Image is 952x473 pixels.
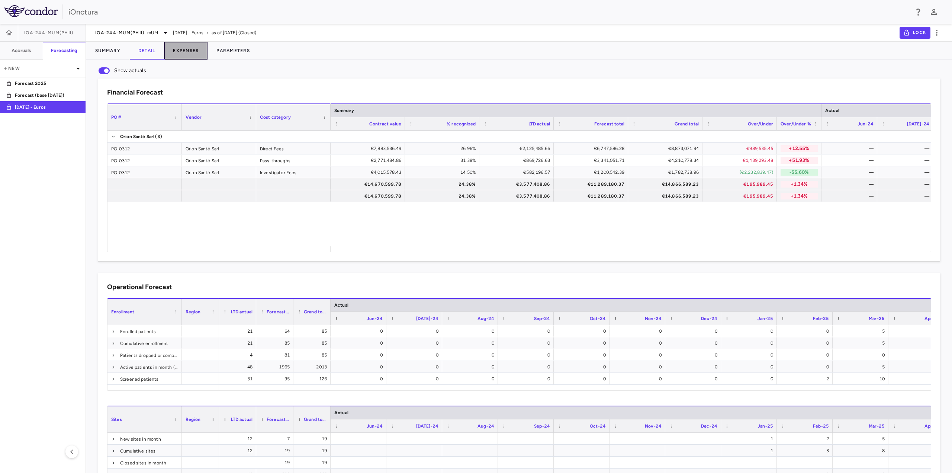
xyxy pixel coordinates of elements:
span: Summary [334,108,354,113]
div: 1965 [263,361,290,373]
div: 0 [784,361,829,373]
div: 0 [337,325,383,337]
span: Jan-25 [758,424,773,429]
span: Grand total [675,121,699,127]
div: 21 [226,325,253,337]
p: +51.93% [781,157,818,164]
span: Mar-25 [869,424,885,429]
div: — [884,143,929,154]
span: Active patients in month (patient months) [120,361,177,373]
div: 0 [337,373,383,385]
div: €195,989.45 [709,190,773,202]
span: Nov-24 [645,316,662,321]
div: 31.38% [412,154,476,166]
span: LTD actual [528,121,550,127]
span: [DATE] - Euros [173,29,203,36]
div: €14,670,599.78 [337,190,401,202]
div: €14,866,589.23 [635,190,699,202]
div: €2,771,484.86 [337,154,401,166]
span: LTD actual [231,417,253,422]
span: Over/Under % [781,121,811,127]
div: €4,210,778.34 [635,154,699,166]
div: 0 [393,373,438,385]
span: [DATE]-24 [416,316,438,321]
div: Investigator Fees [256,166,331,178]
span: Forecasted total [267,309,290,314]
span: Aug-24 [477,424,494,429]
span: Sep-24 [534,316,550,321]
div: Orion Santé Sarl [182,166,256,178]
div: 0 [393,349,438,361]
div: €1,782,738.96 [635,166,699,178]
div: PO-0312 [107,166,182,178]
p: -55.60% [781,169,818,176]
div: 2013 [300,361,327,373]
div: — [884,178,929,190]
span: Vendor [186,115,202,120]
div: 0 [616,325,662,337]
div: 64 [263,325,290,337]
div: — [828,143,874,154]
div: 0 [505,373,550,385]
div: — [884,190,929,202]
div: 14.50% [412,166,476,178]
div: 48 [226,361,253,373]
div: 0 [895,349,940,361]
div: 0 [337,337,383,349]
div: €2,125,485.66 [486,143,550,154]
div: 0 [449,337,494,349]
p: +1.34% [781,181,818,188]
div: 0 [728,337,773,349]
div: 0 [616,373,662,385]
div: 85 [300,325,327,337]
div: 19 [263,457,290,469]
div: 12 [226,433,253,445]
div: 0 [728,361,773,373]
div: €7,883,536.49 [337,143,401,154]
p: Forecast (base [DATE]) [15,92,70,99]
div: 5 [839,433,885,445]
div: 0 [616,337,662,349]
div: 13 [895,337,940,349]
div: PO-0312 [107,154,182,166]
div: iOnctura [68,6,909,17]
div: 2 [784,433,829,445]
span: Jun-24 [367,316,383,321]
div: 0 [728,349,773,361]
div: 21 [226,337,253,349]
div: 19 [300,445,327,457]
div: €11,289,180.37 [560,178,624,190]
span: Apr-25 [924,424,940,429]
div: €989,535.45 [709,143,773,154]
span: (3) [155,131,162,143]
span: Mar-25 [869,316,885,321]
span: Jun-24 [367,424,383,429]
div: 19 [300,433,327,445]
span: Apr-25 [924,316,940,321]
span: PO # [111,115,122,120]
div: 0 [560,373,606,385]
div: 13 [895,361,940,373]
h6: Financial Forecast [107,87,163,98]
div: PO-0312 [107,143,182,154]
span: Actual [334,410,348,415]
span: Actual [334,303,348,308]
div: €1,439,293.48 [709,154,773,166]
span: Sites [111,417,122,422]
div: 0 [337,349,383,361]
div: Direct Fees [256,143,331,154]
div: 0 [616,349,662,361]
span: Actual [825,108,839,113]
div: 0 [505,361,550,373]
div: 8 [839,445,885,457]
div: 85 [300,349,327,361]
div: 3 [784,445,829,457]
div: 1 [728,445,773,457]
div: (€2,232,839.47) [709,166,773,178]
span: Dec-24 [701,424,717,429]
div: 0 [672,361,717,373]
div: 0 [672,325,717,337]
h6: Accruals [12,47,31,54]
div: 24.38% [412,190,476,202]
div: 0 [560,361,606,373]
